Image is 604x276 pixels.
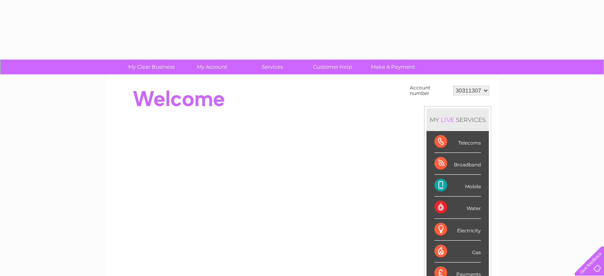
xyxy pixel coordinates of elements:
div: Mobile [434,175,481,197]
div: Telecoms [434,131,481,153]
div: Water [434,197,481,218]
a: Customer Help [300,60,365,74]
div: LIVE [439,116,456,124]
a: My Account [179,60,245,74]
td: Account number [408,83,451,98]
div: Gas [434,241,481,262]
div: Electricity [434,219,481,241]
div: Broadband [434,153,481,175]
a: My Clear Business [119,60,184,74]
a: Services [239,60,305,74]
a: Make A Payment [360,60,426,74]
div: MY SERVICES [426,108,489,131]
